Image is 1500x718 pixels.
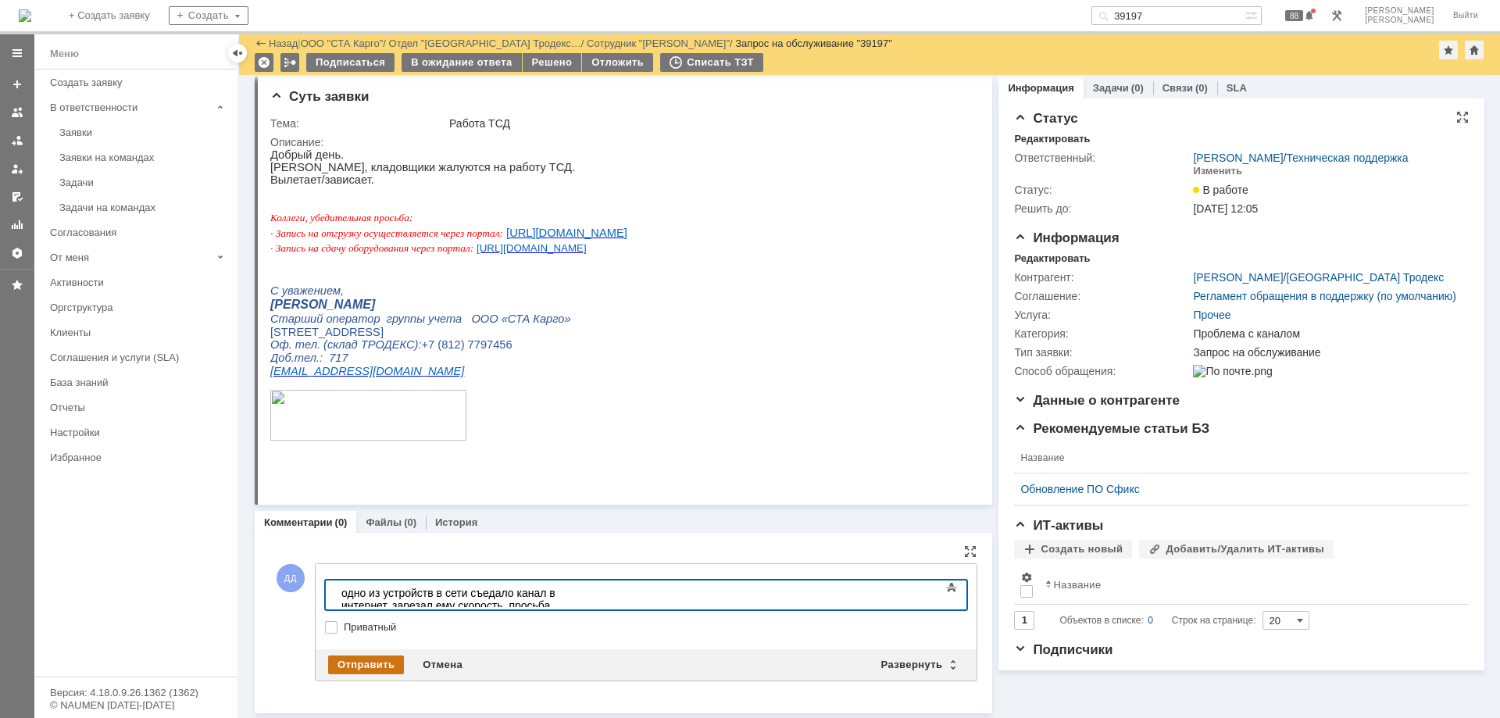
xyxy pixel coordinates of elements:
div: © NAUMEN [DATE]-[DATE] [50,700,222,710]
div: На всю страницу [964,545,977,558]
a: Комментарии [264,516,333,528]
a: [PERSON_NAME] [1193,271,1283,284]
div: Версия: 4.18.0.9.26.1362 (1362) [50,688,222,698]
div: Описание: [270,136,973,148]
a: Прочее [1193,309,1230,321]
div: База знаний [50,377,228,388]
div: Активности [50,277,228,288]
a: Создать заявку [5,72,30,97]
div: Запрос на обслуживание [1193,346,1461,359]
label: Приватный [344,621,964,634]
div: Соглашения и услуги (SLA) [50,352,228,363]
div: Работа с массовостью [280,53,299,72]
div: Согласования [50,227,228,238]
span: [PERSON_NAME] [1365,16,1434,25]
a: Мои заявки [5,156,30,181]
a: Заявки на командах [5,100,30,125]
a: Клиенты [44,320,234,345]
a: Назад [269,38,298,49]
span: +7 (812) [152,190,195,202]
div: В ответственности [50,102,211,113]
div: Редактировать [1014,252,1090,265]
a: Задачи [1093,82,1129,94]
th: Название [1014,443,1456,473]
div: Сделать домашней страницей [1465,41,1484,59]
div: Тема: [270,117,446,130]
div: Проблема с каналом [1193,327,1461,340]
a: Настройки [5,241,30,266]
a: Задачи [53,170,234,195]
span: [PERSON_NAME] [1365,6,1434,16]
div: Отчеты [50,402,228,413]
a: [URL][DOMAIN_NAME] [236,78,357,91]
div: (0) [404,516,416,528]
a: Перейти на домашнюю страницу [19,9,31,22]
a: Файлы [366,516,402,528]
a: Связи [1162,82,1193,94]
a: Отдел "[GEOGRAPHIC_DATA] Тродекс… [389,38,581,49]
a: Задачи на командах [53,195,234,220]
th: Название [1039,565,1456,605]
div: Скрыть меню [228,44,247,63]
div: (0) [1131,82,1144,94]
span: Суть заявки [270,89,369,104]
div: / [587,38,735,49]
a: [GEOGRAPHIC_DATA] Тродекс [1286,271,1444,284]
a: Обновление ПО Сфикс [1020,483,1450,495]
span: 88 [1285,10,1303,21]
div: / [301,38,389,49]
a: Регламент обращения в поддержку (по умолчанию) [1193,290,1456,302]
span: Подписчики [1014,642,1112,657]
img: logo [19,9,31,22]
div: Услуга: [1014,309,1190,321]
div: Изменить [1193,165,1242,177]
a: Создать заявку [44,70,234,95]
div: Задачи [59,177,228,188]
a: История [435,516,477,528]
a: Настройки [44,420,234,445]
div: одно из устройств в сети съедало канал в интернет, зарезал ему скорость, просьба проверить [6,6,228,44]
div: Клиенты [50,327,228,338]
div: Меню [50,45,79,63]
div: Запрос на обслуживание "39197" [735,38,892,49]
div: Настройки [50,427,228,438]
div: Заявки на командах [59,152,228,163]
a: ООО "СТА Карго" [301,38,384,49]
div: / [1193,152,1408,164]
a: Мои согласования [5,184,30,209]
a: Заявки на командах [53,145,234,170]
div: От меня [50,252,211,263]
a: Согласования [44,220,234,245]
div: Решить до: [1014,202,1190,215]
a: Перейти в интерфейс администратора [1327,6,1346,25]
div: (0) [1195,82,1208,94]
a: Информация [1008,82,1073,94]
span: Расширенный поиск [1245,7,1261,22]
a: Оргструктура [44,295,234,320]
div: | [298,37,300,48]
div: Задачи на командах [59,202,228,213]
div: Создать заявку [50,77,228,88]
div: Работа ТСД [449,117,970,130]
div: / [1193,271,1444,284]
div: Категория: [1014,327,1190,340]
span: Показать панель инструментов [942,578,961,597]
a: Активности [44,270,234,295]
a: Отчеты [5,213,30,238]
a: Техническая поддержка [1286,152,1408,164]
div: Тип заявки: [1014,346,1190,359]
div: Ответственный: [1014,152,1190,164]
div: Контрагент: [1014,271,1190,284]
div: Соглашение: [1014,290,1190,302]
div: Создать [169,6,248,25]
a: Заявки в моей ответственности [5,128,30,153]
span: Рекомендуемые статьи БЗ [1014,421,1209,436]
span: Объектов в списке: [1059,615,1143,626]
div: На всю страницу [1456,111,1469,123]
span: Статус [1014,111,1077,126]
div: Редактировать [1014,133,1090,145]
div: Заявки [59,127,228,138]
a: [URL][DOMAIN_NAME] [206,94,316,105]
